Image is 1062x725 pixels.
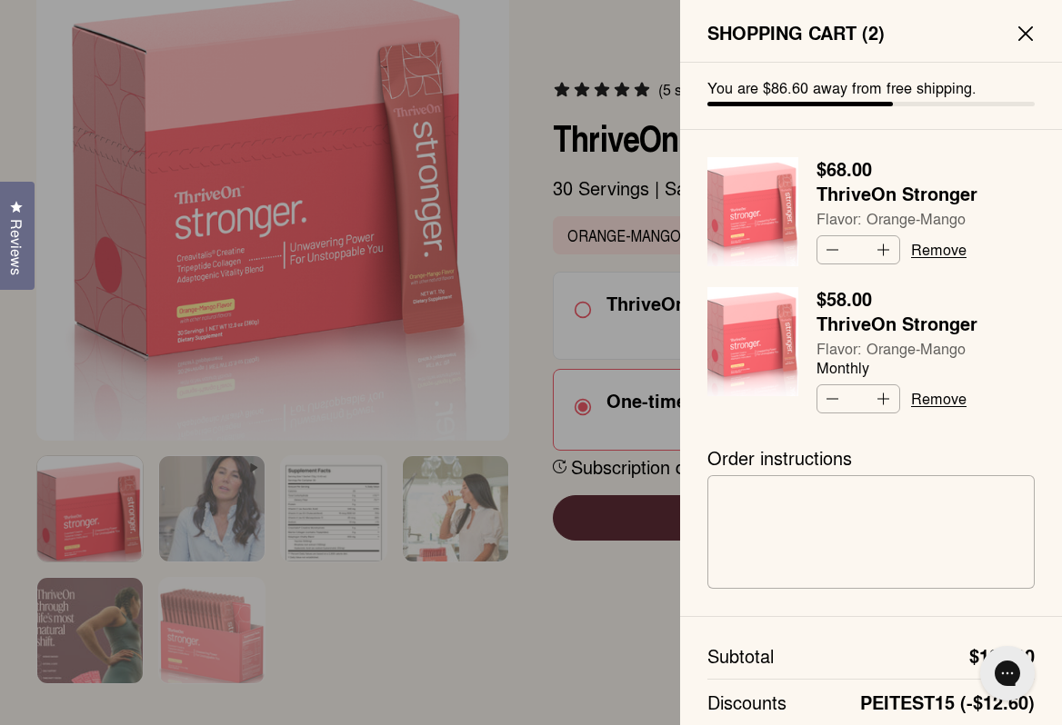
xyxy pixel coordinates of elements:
[817,285,872,313] strong: $58.00
[872,236,899,263] button: Increase quantity
[707,76,977,98] span: You are $86.60 away from free shipping.
[817,155,872,183] strong: $68.00
[817,385,845,412] button: Decrease quantity
[5,219,28,275] span: Reviews
[971,640,1044,707] iframe: Gorgias live chat messenger
[817,339,977,358] span: Flavor: Orange-Mango
[817,236,845,263] button: Decrease quantity
[707,446,1035,470] label: Order instructions
[817,358,977,377] span: Monthly
[707,644,774,668] span: Subtotal
[707,21,885,45] span: Shopping Cart ( )
[707,157,798,266] img: Box of ThriveOn Stronger supplement with a pink design on a white background
[817,183,977,205] a: ThriveOn Stronger
[911,242,967,258] a: Remove
[707,690,786,714] span: Discounts
[969,644,1035,668] strong: $126.00
[911,391,967,407] a: Remove
[817,310,977,340] span: ThriveOn Stronger
[817,313,977,335] a: ThriveOn Stronger
[860,690,1035,714] strong: PEITEST15 (-$12.60)
[707,287,798,396] img: Box of ThriveOn Stronger supplement with a pink design on a white background
[872,385,899,412] button: Increase quantity
[868,19,878,46] span: 2
[817,209,977,228] span: Flavor: Orange-Mango
[817,180,977,210] span: ThriveOn Stronger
